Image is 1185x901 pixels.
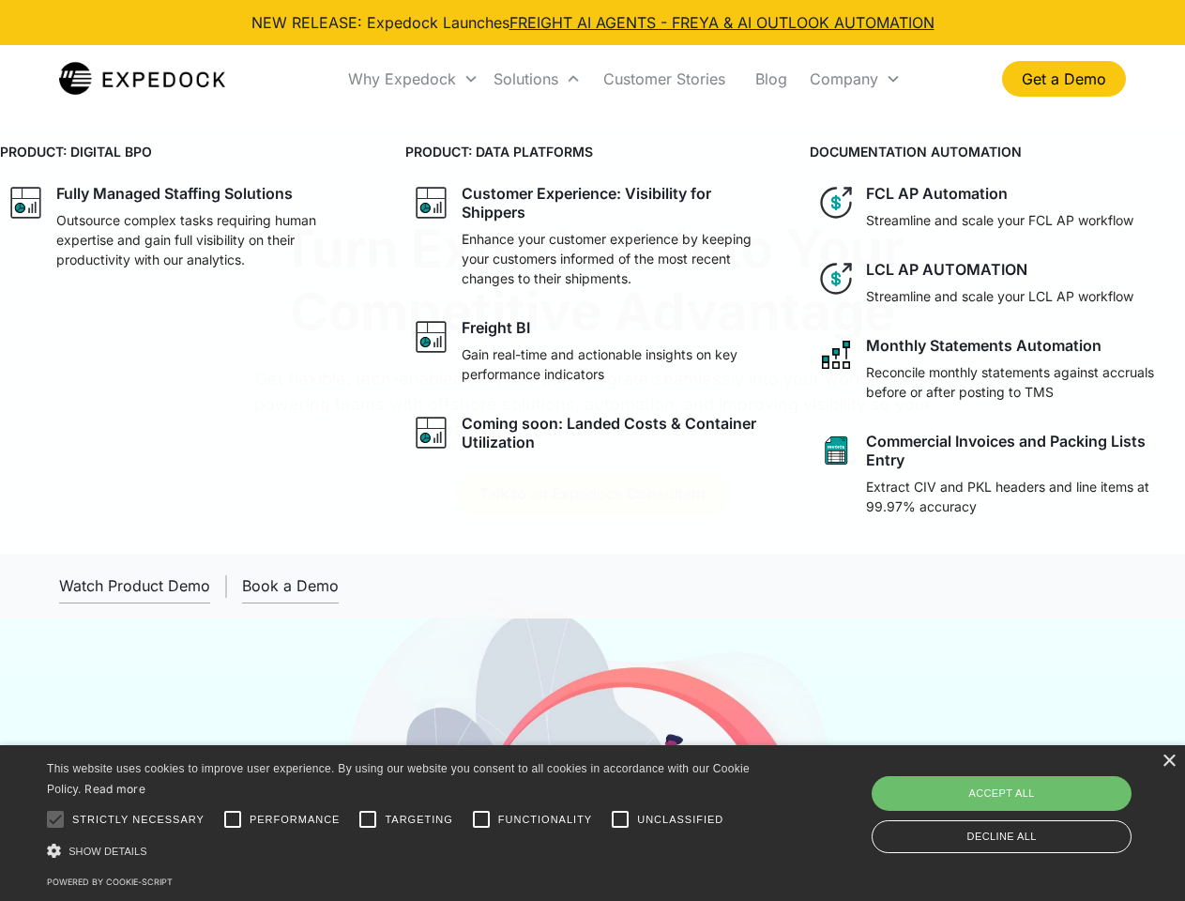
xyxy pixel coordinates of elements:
[873,698,1185,901] iframe: Chat Widget
[817,260,855,298] img: dollar icon
[740,47,802,111] a: Blog
[462,344,773,384] p: Gain real-time and actionable insights on key performance indicators
[866,477,1177,516] p: Extract CIV and PKL headers and line items at 99.97% accuracy
[810,176,1185,237] a: dollar iconFCL AP AutomationStreamline and scale your FCL AP workflow
[72,812,205,828] span: Strictly necessary
[810,424,1185,524] a: sheet iconCommercial Invoices and Packing Lists EntryExtract CIV and PKL headers and line items a...
[250,812,341,828] span: Performance
[341,47,486,111] div: Why Expedock
[47,841,756,861] div: Show details
[47,877,173,887] a: Powered by cookie-script
[59,60,225,98] a: home
[866,260,1027,279] div: LCL AP AUTOMATION
[462,184,773,221] div: Customer Experience: Visibility for Shippers
[59,569,210,603] a: open lightbox
[588,47,740,111] a: Customer Stories
[817,336,855,374] img: network like icon
[413,414,450,451] img: graph icon
[251,11,934,34] div: NEW RELEASE: Expedock Launches
[810,69,878,88] div: Company
[486,47,588,111] div: Solutions
[47,762,750,797] span: This website uses cookies to improve user experience. By using our website you consent to all coo...
[462,414,773,451] div: Coming soon: Landed Costs & Container Utilization
[59,576,210,595] div: Watch Product Demo
[509,13,934,32] a: FREIGHT AI AGENTS - FREYA & AI OUTLOOK AUTOMATION
[866,286,1133,306] p: Streamline and scale your LCL AP workflow
[348,69,456,88] div: Why Expedock
[1002,61,1126,97] a: Get a Demo
[462,229,773,288] p: Enhance your customer experience by keeping your customers informed of the most recent changes to...
[817,184,855,221] img: dollar icon
[866,336,1101,355] div: Monthly Statements Automation
[866,432,1177,469] div: Commercial Invoices and Packing Lists Entry
[810,328,1185,409] a: network like iconMonthly Statements AutomationReconcile monthly statements against accruals befor...
[385,812,452,828] span: Targeting
[405,406,781,459] a: graph iconComing soon: Landed Costs & Container Utilization
[810,142,1185,161] h4: DOCUMENTATION AUTOMATION
[56,210,368,269] p: Outsource complex tasks requiring human expertise and gain full visibility on their productivity ...
[405,142,781,161] h4: PRODUCT: DATA PLATFORMS
[802,47,908,111] div: Company
[866,184,1008,203] div: FCL AP Automation
[866,210,1133,230] p: Streamline and scale your FCL AP workflow
[8,184,45,221] img: graph icon
[413,318,450,356] img: graph icon
[59,60,225,98] img: Expedock Logo
[810,252,1185,313] a: dollar iconLCL AP AUTOMATIONStreamline and scale your LCL AP workflow
[84,782,145,796] a: Read more
[494,69,558,88] div: Solutions
[56,184,293,203] div: Fully Managed Staffing Solutions
[637,812,723,828] span: Unclassified
[405,311,781,391] a: graph iconFreight BIGain real-time and actionable insights on key performance indicators
[405,176,781,296] a: graph iconCustomer Experience: Visibility for ShippersEnhance your customer experience by keeping...
[242,576,339,595] div: Book a Demo
[866,362,1177,402] p: Reconcile monthly statements against accruals before or after posting to TMS
[498,812,592,828] span: Functionality
[462,318,530,337] div: Freight BI
[242,569,339,603] a: Book a Demo
[413,184,450,221] img: graph icon
[817,432,855,469] img: sheet icon
[68,846,147,857] span: Show details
